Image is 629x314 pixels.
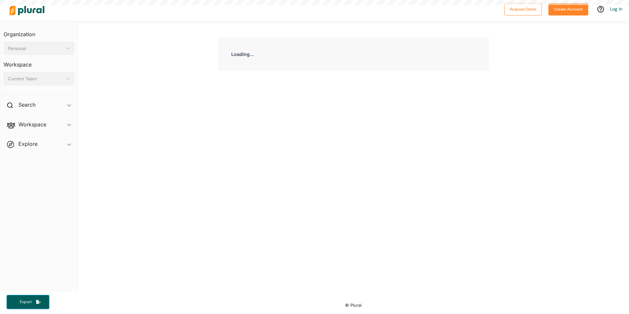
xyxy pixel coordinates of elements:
[504,3,542,15] button: Request Demo
[218,38,489,71] div: Loading...
[4,25,74,39] h3: Organization
[8,45,63,52] div: Personal
[548,3,588,15] button: Create Account
[18,101,36,108] h2: Search
[345,303,362,308] small: © Plural
[548,5,588,12] a: Create Account
[4,55,74,69] h3: Workspace
[8,75,63,82] div: Current Team
[7,295,49,309] button: Export
[15,299,36,305] span: Export
[504,5,542,12] a: Request Demo
[610,6,622,12] a: Log In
